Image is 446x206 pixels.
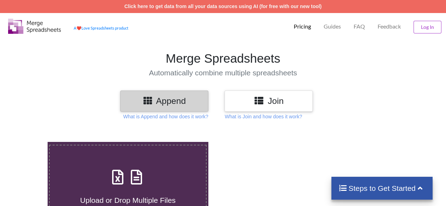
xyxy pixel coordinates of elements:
[124,4,322,9] a: Click here to get data from all your data sources using AI (for free with our new tool)
[294,23,311,30] p: Pricing
[126,96,203,106] h3: Append
[378,24,401,29] span: Feedback
[74,26,128,30] a: AheartLove Spreadsheets product
[354,23,365,30] p: FAQ
[414,21,441,33] button: Log In
[338,184,426,193] h4: Steps to Get Started
[77,26,81,30] span: heart
[230,96,307,106] h3: Join
[324,23,341,30] p: Guides
[225,113,302,120] p: What is Join and how does it work?
[8,19,61,34] img: Logo.png
[123,113,208,120] p: What is Append and how does it work?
